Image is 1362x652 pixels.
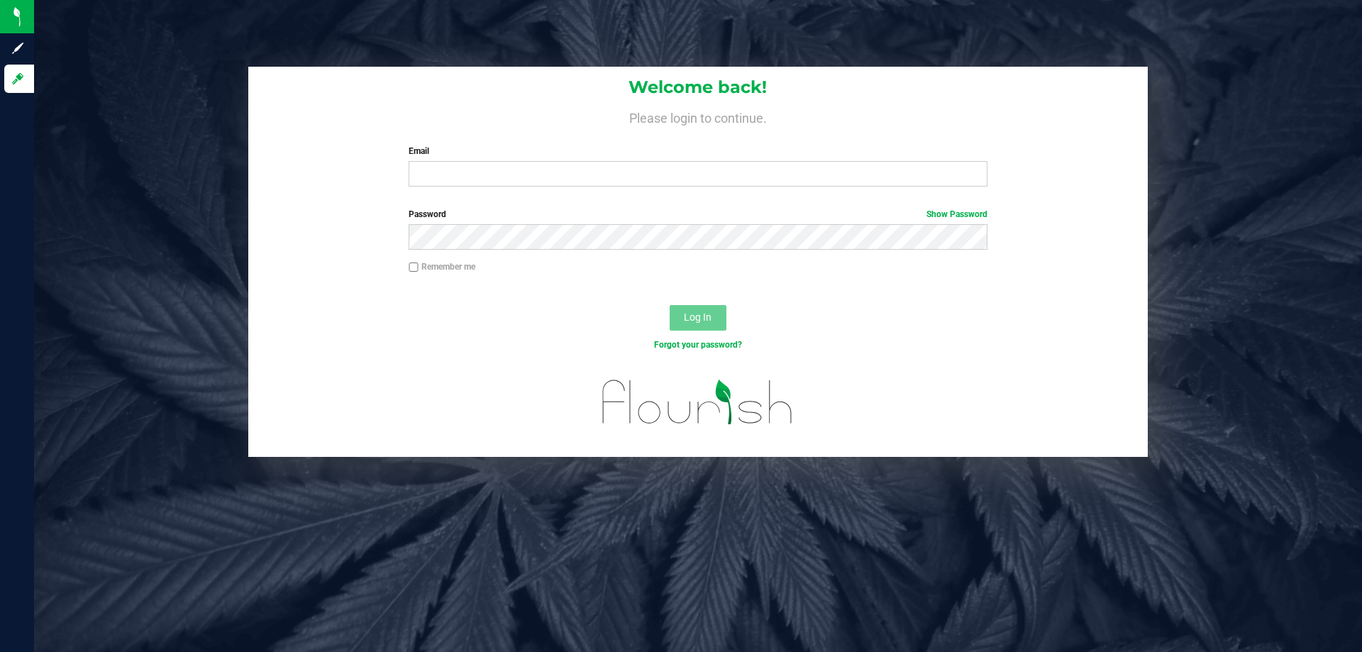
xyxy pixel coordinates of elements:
[248,108,1148,125] h4: Please login to continue.
[409,260,475,273] label: Remember me
[409,145,987,158] label: Email
[670,305,726,331] button: Log In
[248,78,1148,96] h1: Welcome back!
[11,72,25,86] inline-svg: Log in
[409,263,419,272] input: Remember me
[654,340,742,350] a: Forgot your password?
[585,366,810,438] img: flourish_logo.svg
[926,209,987,219] a: Show Password
[684,311,712,323] span: Log In
[11,41,25,55] inline-svg: Sign up
[409,209,446,219] span: Password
